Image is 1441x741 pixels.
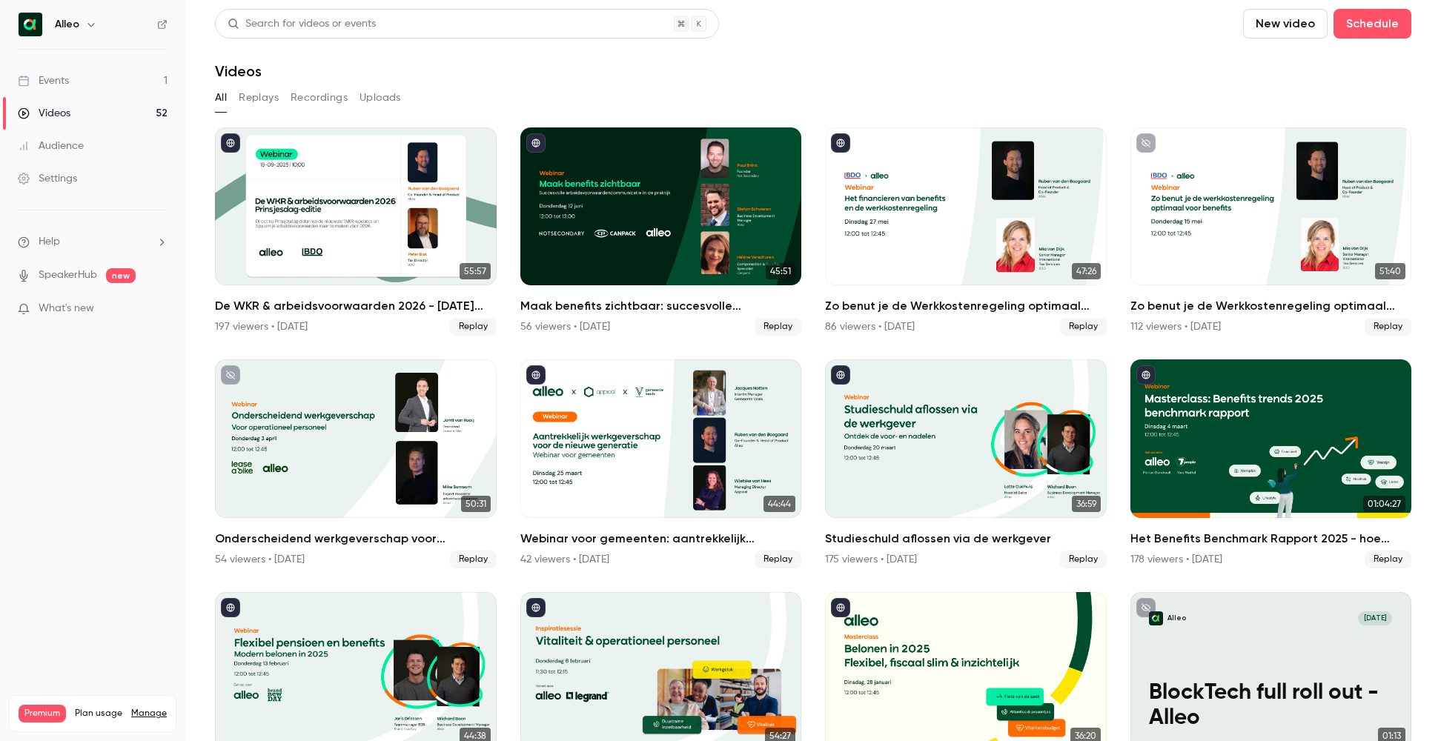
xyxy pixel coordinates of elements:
[215,62,262,80] h1: Videos
[1130,359,1412,568] a: 01:04:27Het Benefits Benchmark Rapport 2025 - hoe verhoudt jouw organisatie zich tot de benchmark...
[825,297,1107,315] h2: Zo benut je de Werkkostenregeling optimaal voor benefits
[1072,496,1101,512] span: 36:59
[450,551,497,568] span: Replay
[825,127,1107,336] li: Zo benut je de Werkkostenregeling optimaal voor benefits
[150,302,168,316] iframe: Noticeable Trigger
[55,17,79,32] h6: Alleo
[221,598,240,617] button: published
[18,106,70,121] div: Videos
[215,9,1411,732] section: Videos
[1363,496,1405,512] span: 01:04:27
[1358,611,1392,625] span: [DATE]
[215,552,305,567] div: 54 viewers • [DATE]
[520,297,802,315] h2: Maak benefits zichtbaar: succesvolle arbeidsvoorwaarden communicatie in de praktijk
[1130,319,1221,334] div: 112 viewers • [DATE]
[1130,297,1412,315] h2: Zo benut je de Werkkostenregeling optimaal voor benefits
[1130,127,1412,336] li: Zo benut je de Werkkostenregeling optimaal voor benefits
[75,708,122,720] span: Plan usage
[825,552,917,567] div: 175 viewers • [DATE]
[831,365,850,385] button: published
[291,86,348,110] button: Recordings
[755,551,801,568] span: Replay
[1130,552,1222,567] div: 178 viewers • [DATE]
[1365,551,1411,568] span: Replay
[1149,680,1392,731] p: BlockTech full roll out - Alleo
[1136,133,1156,153] button: unpublished
[825,319,915,334] div: 86 viewers • [DATE]
[215,297,497,315] h2: De WKR & arbeidsvoorwaarden 2026 - [DATE] editie
[1060,318,1107,336] span: Replay
[526,133,546,153] button: published
[1130,359,1412,568] li: Het Benefits Benchmark Rapport 2025 - hoe verhoudt jouw organisatie zich tot de benchmark?
[520,127,802,336] a: 45:51Maak benefits zichtbaar: succesvolle arbeidsvoorwaarden communicatie in de praktijk56 viewer...
[1375,263,1405,279] span: 51:40
[526,598,546,617] button: published
[1060,551,1107,568] span: Replay
[215,359,497,568] a: 50:31Onderscheidend werkgeverschap voor operationeel personeel54 viewers • [DATE]Replay
[526,365,546,385] button: published
[1136,365,1156,385] button: published
[825,359,1107,568] li: Studieschuld aflossen via de werkgever
[520,552,609,567] div: 42 viewers • [DATE]
[1072,263,1101,279] span: 47:26
[1167,614,1186,623] p: Alleo
[460,263,491,279] span: 55:57
[1365,318,1411,336] span: Replay
[19,13,42,36] img: Alleo
[825,530,1107,548] h2: Studieschuld aflossen via de werkgever
[1334,9,1411,39] button: Schedule
[1243,9,1328,39] button: New video
[215,359,497,568] li: Onderscheidend werkgeverschap voor operationeel personeel
[19,705,66,722] span: Premium
[18,73,69,88] div: Events
[825,127,1107,336] a: 47:26Zo benut je de Werkkostenregeling optimaal voor benefits86 viewers • [DATE]Replay
[520,530,802,548] h2: Webinar voor gemeenten: aantrekkelijk werkgeverschap voor de nieuwe generatie
[215,127,497,336] li: De WKR & arbeidsvoorwaarden 2026 - Prinsjesdag editie
[520,127,802,336] li: Maak benefits zichtbaar: succesvolle arbeidsvoorwaarden communicatie in de praktijk
[831,133,850,153] button: published
[1136,598,1156,617] button: unpublished
[360,86,401,110] button: Uploads
[131,708,167,720] a: Manage
[461,496,491,512] span: 50:31
[825,359,1107,568] a: 36:59Studieschuld aflossen via de werkgever175 viewers • [DATE]Replay
[831,598,850,617] button: published
[18,171,77,186] div: Settings
[39,234,60,250] span: Help
[239,86,279,110] button: Replays
[221,365,240,385] button: unpublished
[215,530,497,548] h2: Onderscheidend werkgeverschap voor operationeel personeel
[18,234,168,250] li: help-dropdown-opener
[215,86,227,110] button: All
[520,319,610,334] div: 56 viewers • [DATE]
[766,263,795,279] span: 45:51
[520,359,802,568] a: 44:44Webinar voor gemeenten: aantrekkelijk werkgeverschap voor de nieuwe generatie42 viewers • [D...
[755,318,801,336] span: Replay
[450,318,497,336] span: Replay
[1149,611,1163,625] img: BlockTech full roll out - Alleo
[1130,127,1412,336] a: 51:40Zo benut je de Werkkostenregeling optimaal voor benefits112 viewers • [DATE]Replay
[228,16,376,32] div: Search for videos or events
[221,133,240,153] button: published
[106,268,136,283] span: new
[520,359,802,568] li: Webinar voor gemeenten: aantrekkelijk werkgeverschap voor de nieuwe generatie
[215,319,308,334] div: 197 viewers • [DATE]
[18,139,84,153] div: Audience
[1130,530,1412,548] h2: Het Benefits Benchmark Rapport 2025 - hoe verhoudt jouw organisatie zich tot de benchmark?
[215,127,497,336] a: 55:57De WKR & arbeidsvoorwaarden 2026 - [DATE] editie197 viewers • [DATE]Replay
[39,301,94,316] span: What's new
[39,268,97,283] a: SpeakerHub
[763,496,795,512] span: 44:44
